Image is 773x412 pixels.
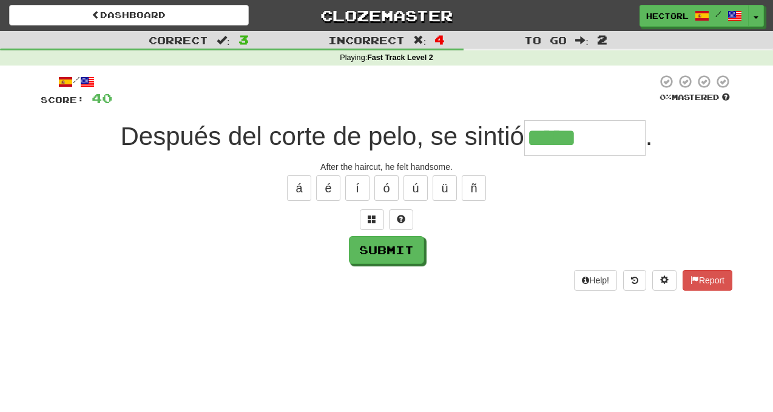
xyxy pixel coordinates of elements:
[217,35,230,46] span: :
[574,270,617,291] button: Help!
[41,74,112,89] div: /
[287,175,311,201] button: á
[349,236,424,264] button: Submit
[715,10,721,18] span: /
[360,209,384,230] button: Switch sentence to multiple choice alt+p
[657,92,732,103] div: Mastered
[403,175,428,201] button: ú
[316,175,340,201] button: é
[120,122,524,150] span: Después del corte de pelo, se sintió
[328,34,405,46] span: Incorrect
[524,34,567,46] span: To go
[462,175,486,201] button: ñ
[434,32,445,47] span: 4
[413,35,427,46] span: :
[575,35,589,46] span: :
[92,90,112,106] span: 40
[640,5,749,27] a: hectorl /
[660,92,672,102] span: 0 %
[683,270,732,291] button: Report
[238,32,249,47] span: 3
[623,270,646,291] button: Round history (alt+y)
[267,5,507,26] a: Clozemaster
[374,175,399,201] button: ó
[433,175,457,201] button: ü
[389,209,413,230] button: Single letter hint - you only get 1 per sentence and score half the points! alt+h
[41,95,84,105] span: Score:
[597,32,607,47] span: 2
[41,161,732,173] div: After the haircut, he felt handsome.
[367,53,433,62] strong: Fast Track Level 2
[646,122,653,150] span: .
[149,34,208,46] span: Correct
[345,175,370,201] button: í
[646,10,689,21] span: hectorl
[9,5,249,25] a: Dashboard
